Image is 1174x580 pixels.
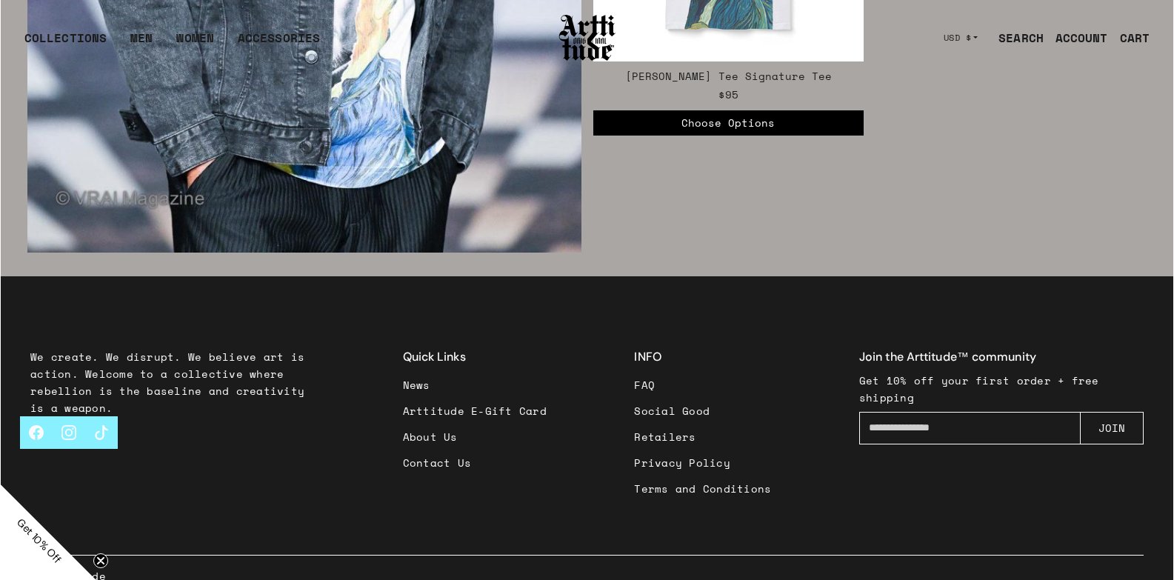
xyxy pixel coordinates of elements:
input: Enter your email [859,412,1081,444]
a: About Us [403,424,547,450]
ul: Main navigation [13,29,332,59]
a: Facebook [20,416,53,449]
a: WOMEN [176,29,214,59]
button: Close teaser [93,553,108,568]
a: MEN [130,29,153,59]
a: TikTok [85,416,118,449]
img: Arttitude [558,13,617,63]
a: Terms and Conditions [634,476,771,501]
h4: Join the Arttitude™ community [859,348,1144,366]
a: Social Good [634,398,771,424]
a: Retailers [634,424,771,450]
button: Choose Options [593,110,864,136]
a: FAQ [634,372,771,398]
h3: INFO [634,348,771,366]
button: USD $ [935,21,987,54]
a: News [403,372,547,398]
a: Open cart [1108,23,1150,53]
a: ACCOUNT [1044,23,1108,53]
button: JOIN [1080,412,1144,444]
a: Arttitude E-Gift Card [403,398,547,424]
div: COLLECTIONS [24,29,107,59]
a: Instagram [53,416,85,449]
span: Get 10% Off [14,516,64,566]
p: Get 10% off your first order + free shipping [859,372,1144,406]
span: USD $ [944,32,972,44]
div: CART [1120,29,1150,47]
h3: Quick Links [403,348,547,366]
a: Privacy Policy [634,450,771,476]
a: SEARCH [987,23,1044,53]
span: $95 [718,86,739,103]
div: ACCESSORIES [238,29,320,59]
a: Contact Us [403,450,547,476]
p: We create. We disrupt. We believe art is action. Welcome to a collective where rebellion is the b... [30,348,315,416]
a: [PERSON_NAME] Tee Signature Tee [625,68,832,84]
